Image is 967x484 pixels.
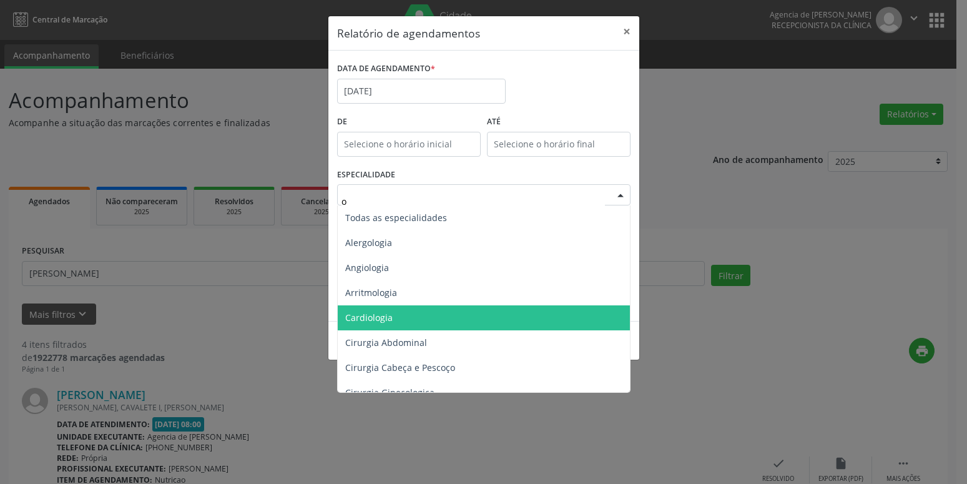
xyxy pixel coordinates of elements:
input: Selecione o horário inicial [337,132,481,157]
button: Close [614,16,639,47]
span: Angiologia [345,262,389,274]
input: Selecione o horário final [487,132,631,157]
label: ESPECIALIDADE [337,165,395,185]
label: ATÉ [487,112,631,132]
span: Cirurgia Abdominal [345,337,427,348]
input: Seleciona uma especialidade [341,189,605,214]
label: De [337,112,481,132]
span: Cirurgia Cabeça e Pescoço [345,362,455,373]
span: Cirurgia Ginecologica [345,387,434,398]
h5: Relatório de agendamentos [337,25,480,41]
span: Cardiologia [345,312,393,323]
span: Arritmologia [345,287,397,299]
span: Todas as especialidades [345,212,447,224]
input: Selecione uma data ou intervalo [337,79,506,104]
label: DATA DE AGENDAMENTO [337,59,435,79]
span: Alergologia [345,237,392,249]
